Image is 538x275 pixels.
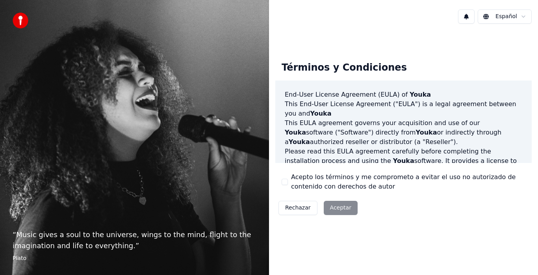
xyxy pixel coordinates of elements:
[285,129,306,136] span: Youka
[275,55,413,80] div: Términos y Condiciones
[278,201,317,215] button: Rechazar
[285,147,522,185] p: Please read this EULA agreement carefully before completing the installation process and using th...
[416,129,437,136] span: Youka
[13,229,256,251] p: “ Music gives a soul to the universe, wings to the mind, flight to the imagination and life to ev...
[310,110,332,117] span: Youka
[13,254,256,262] footer: Plato
[410,91,431,98] span: Youka
[289,138,310,146] span: Youka
[285,99,522,118] p: This End-User License Agreement ("EULA") is a legal agreement between you and
[393,157,414,165] span: Youka
[291,172,525,191] label: Acepto los términos y me comprometo a evitar el uso no autorizado de contenido con derechos de autor
[13,13,28,28] img: youka
[285,118,522,147] p: This EULA agreement governs your acquisition and use of our software ("Software") directly from o...
[285,90,522,99] h3: End-User License Agreement (EULA) of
